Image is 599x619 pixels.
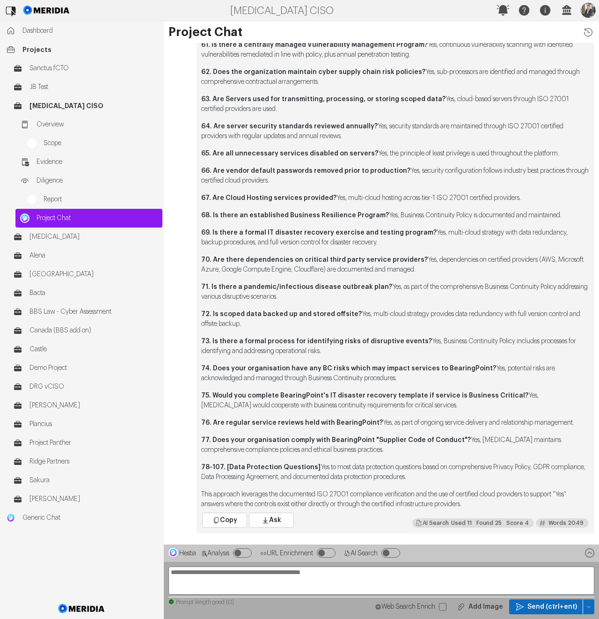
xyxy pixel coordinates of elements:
[201,364,590,383] p: Yes, potential risks are acknowledged and managed through Business Continuity procedures.
[29,307,158,317] span: BBS Law - Cyber Assessment
[8,246,162,265] a: Alena
[179,550,196,557] span: Hestia
[509,599,583,614] button: Send (ctrl+ent)
[201,195,336,201] strong: 67. Are Cloud Hosting services provided?
[201,95,590,114] p: Yes, cloud-based servers through ISO 27001 certified providers are used.
[8,228,162,246] a: [MEDICAL_DATA]
[269,516,281,525] span: Ask
[8,265,162,284] a: [GEOGRAPHIC_DATA]
[29,438,158,448] span: Project Panther
[201,391,590,411] p: Yes, [MEDICAL_DATA] would cooperate with business continuity requirements for critical services.
[8,96,162,115] a: [MEDICAL_DATA] CISO
[29,420,158,429] span: Plancius
[29,457,158,466] span: Ridge Partners
[37,157,158,167] span: Evidence
[201,193,590,203] p: Yes, multi-cloud hosting across tier-1 ISO 27001 certified providers.
[202,513,247,528] button: Copy
[44,195,158,204] span: Report
[201,123,378,130] strong: 64. Are server security standards reviewed annually?
[260,550,267,557] svg: Analysis
[201,96,446,103] strong: 63. Are Servers used for transmitting, processing, or storing scoped data?
[201,550,207,557] svg: Analysis
[201,284,392,290] strong: 71. Is there a pandemic/infectious disease outbreak plan?
[201,282,590,302] p: Yes, as part of the comprehensive Business Continuity Policy addressing various disruptive scenar...
[15,153,162,171] a: Evidence
[201,392,528,399] strong: 75. Would you complete BearingPoint's IT disaster recovery template if service is Business Critical?
[37,176,158,185] span: Diligence
[168,26,594,38] h1: Project Chat
[15,171,162,190] a: Diligence
[8,359,162,377] a: Demo Project
[201,311,362,317] strong: 72. Is scoped data backed up and stored offsite?
[37,214,158,223] span: Project Chat
[344,550,351,557] svg: AI Search
[168,598,594,606] div: Prompt length good (0)
[29,494,158,504] span: [PERSON_NAME]
[8,377,162,396] a: DRG vCISO
[29,382,158,391] span: DRG vCISO
[29,288,158,298] span: Bacta
[207,550,229,557] span: Analysis
[583,599,594,614] button: Send (ctrl+ent)
[15,209,162,228] a: Project ChatProject Chat
[581,3,596,18] img: Profile Icon
[29,101,158,111] span: [MEDICAL_DATA] CISO
[57,598,107,619] img: Meridia Logo
[201,42,428,48] strong: 61. Is there a centrally managed Vulnerability Management Program?
[201,338,432,345] strong: 73. Is there a formal process for identifying risks of disruptive events?
[201,67,590,87] p: Yes, sub-processors are identified and managed through comprehensive contractual arrangements.
[8,321,162,340] a: Canada (BBS add on)
[8,78,162,96] a: JB Test
[201,309,590,329] p: Yes, multi-cloud strategy provides data redundancy with full version control and offsite backup.
[201,228,590,248] p: Yes, multi-cloud strategy with data redundancy, backup procedures, and full version control for d...
[29,345,158,354] span: Castle
[201,255,590,275] p: Yes, dependencies on certified providers (AWS, Microsoft Azure, Google Compute Engine, Cloudflare...
[201,490,590,509] p: This approach leverages the documented ISO 27001 compliance verification and the use of certified...
[29,232,158,242] span: [MEDICAL_DATA]
[29,64,158,73] span: Sanctus fCTO
[201,150,378,157] strong: 65. Are all unnecessary services disabled on servers?
[201,211,590,221] p: Yes, Business Continuity Policy is documented and maintained.
[29,363,158,373] span: Demo Project
[44,139,158,148] span: Scope
[8,434,162,452] a: Project Panther
[220,516,237,525] span: Copy
[20,214,29,223] img: Project Chat
[1,40,162,59] a: Projects
[37,120,158,129] span: Overview
[267,550,313,557] span: URL Enrichment
[29,251,158,260] span: Alena
[1,22,162,40] a: Dashboard
[8,415,162,434] a: Plancius
[201,464,321,471] strong: 78-107. [Data Protection Questions]
[29,401,158,410] span: [PERSON_NAME]
[201,122,590,141] p: Yes, security standards are maintained through ISO 27001 certified providers with regular updates...
[29,476,158,485] span: Sakura
[6,513,15,523] img: Generic Chat
[450,599,509,614] button: Add Image
[375,604,381,610] svg: WebSearch
[8,284,162,302] a: Bacta
[201,69,425,75] strong: 62. Does the organization maintain cyber supply chain risk policies?
[381,604,435,610] span: Web Search Enrich
[201,168,410,174] strong: 66. Are vendor default passwords removed prior to production?
[22,45,158,54] span: Projects
[201,212,389,219] strong: 68. Is there an established Business Resilience Program?
[201,437,471,443] strong: 77. Does your organisation comply with BearingPoint "Supplier Code of Conduct"?
[22,26,158,36] span: Dashboard
[8,396,162,415] a: [PERSON_NAME]
[8,59,162,78] a: Sanctus fCTO
[8,302,162,321] a: BBS Law - Cyber Assessment
[201,149,590,159] p: Yes, the principle of least privilege is used throughout the platform.
[201,365,496,372] strong: 74. Does your organisation have any BC risks which may impact services to BearingPoint?
[1,508,162,527] a: Generic ChatGeneric Chat
[8,471,162,490] a: Sakura
[201,337,590,356] p: Yes, Business Continuity Policy includes processes for identifying and addressing operational risks.
[201,40,590,60] p: Yes, continuous vulnerability scanning with identified vulnerabilities remediated in line with po...
[8,340,162,359] a: Castle
[351,550,378,557] span: AI Search
[168,548,178,557] img: Hestia
[201,420,383,426] strong: 76. Are regular service reviews held with BearingPoint?
[22,134,162,153] a: Scope
[201,257,428,263] strong: 70. Are there dependencies on critical third party service providers?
